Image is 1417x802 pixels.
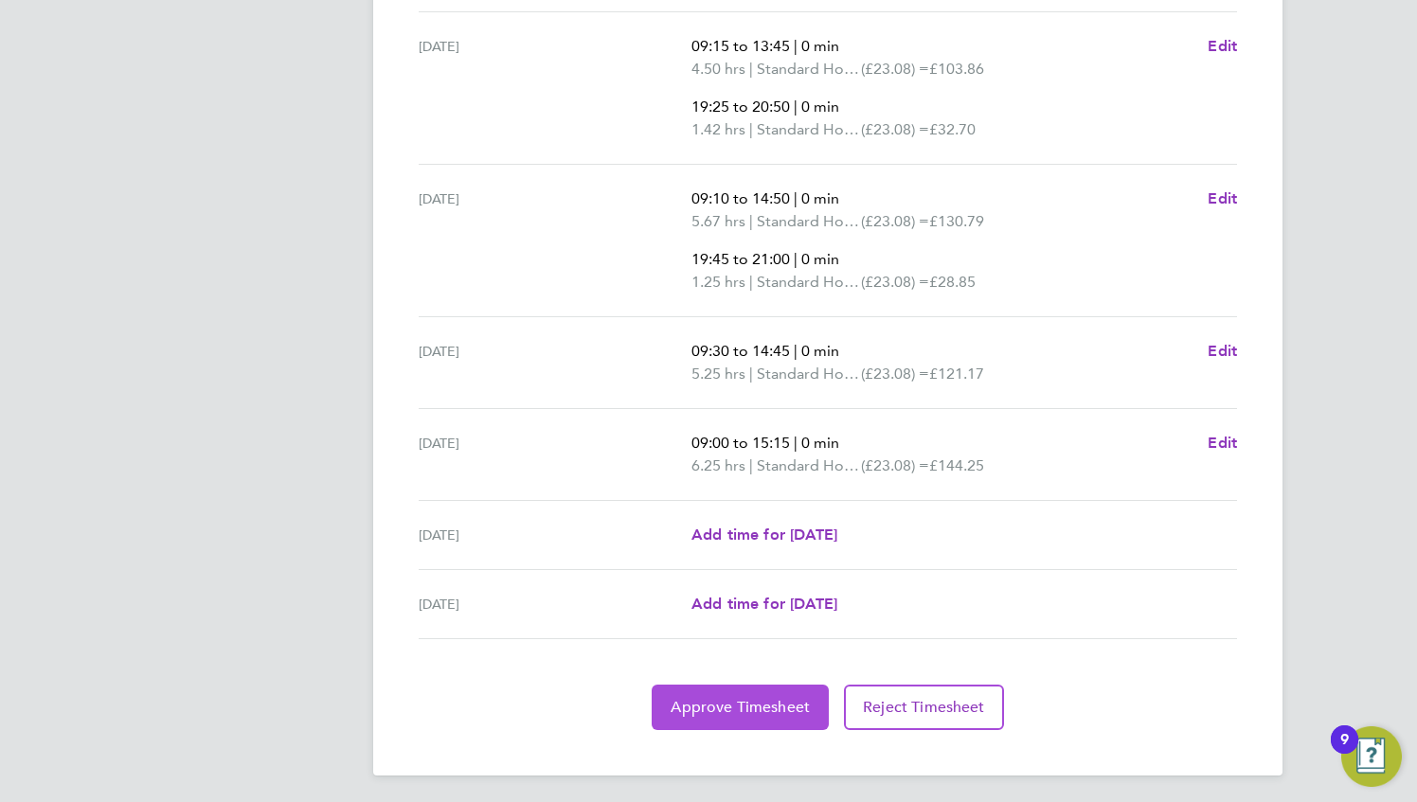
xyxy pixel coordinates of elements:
[691,593,837,615] a: Add time for [DATE]
[419,593,691,615] div: [DATE]
[1208,432,1237,454] a: Edit
[691,98,790,116] span: 19:25 to 20:50
[419,524,691,546] div: [DATE]
[1208,187,1237,210] a: Edit
[801,250,839,268] span: 0 min
[794,37,798,55] span: |
[863,698,985,717] span: Reject Timesheet
[691,189,790,207] span: 09:10 to 14:50
[801,342,839,360] span: 0 min
[419,187,691,294] div: [DATE]
[794,250,798,268] span: |
[861,60,929,78] span: (£23.08) =
[691,37,790,55] span: 09:15 to 13:45
[749,273,753,291] span: |
[749,60,753,78] span: |
[691,212,745,230] span: 5.67 hrs
[749,365,753,383] span: |
[757,454,861,477] span: Standard Hourly
[419,432,691,477] div: [DATE]
[1208,342,1237,360] span: Edit
[861,212,929,230] span: (£23.08) =
[757,58,861,80] span: Standard Hourly
[1208,434,1237,452] span: Edit
[691,595,837,613] span: Add time for [DATE]
[691,526,837,544] span: Add time for [DATE]
[691,250,790,268] span: 19:45 to 21:00
[794,434,798,452] span: |
[794,189,798,207] span: |
[757,363,861,385] span: Standard Hourly
[861,456,929,474] span: (£23.08) =
[419,35,691,141] div: [DATE]
[1341,726,1402,787] button: Open Resource Center, 9 new notifications
[757,210,861,233] span: Standard Hourly
[861,273,929,291] span: (£23.08) =
[691,342,790,360] span: 09:30 to 14:45
[794,342,798,360] span: |
[844,685,1004,730] button: Reject Timesheet
[691,456,745,474] span: 6.25 hrs
[801,434,839,452] span: 0 min
[929,120,976,138] span: £32.70
[691,273,745,291] span: 1.25 hrs
[929,456,984,474] span: £144.25
[652,685,829,730] button: Approve Timesheet
[757,118,861,141] span: Standard Hourly
[861,120,929,138] span: (£23.08) =
[1340,740,1349,764] div: 9
[929,212,984,230] span: £130.79
[1208,35,1237,58] a: Edit
[861,365,929,383] span: (£23.08) =
[801,98,839,116] span: 0 min
[749,212,753,230] span: |
[1208,340,1237,363] a: Edit
[757,271,861,294] span: Standard Hourly
[749,456,753,474] span: |
[929,60,984,78] span: £103.86
[929,365,984,383] span: £121.17
[749,120,753,138] span: |
[419,340,691,385] div: [DATE]
[691,434,790,452] span: 09:00 to 15:15
[691,60,745,78] span: 4.50 hrs
[1208,37,1237,55] span: Edit
[801,37,839,55] span: 0 min
[691,524,837,546] a: Add time for [DATE]
[929,273,976,291] span: £28.85
[1208,189,1237,207] span: Edit
[801,189,839,207] span: 0 min
[691,120,745,138] span: 1.42 hrs
[794,98,798,116] span: |
[691,365,745,383] span: 5.25 hrs
[671,698,810,717] span: Approve Timesheet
